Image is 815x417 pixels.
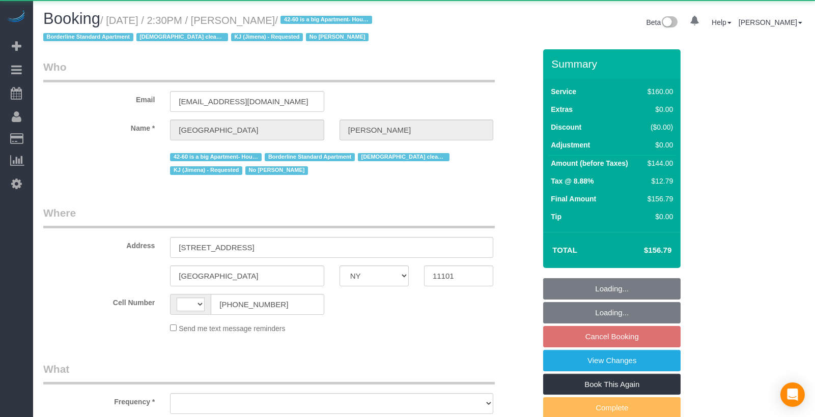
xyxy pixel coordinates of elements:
[231,33,303,41] span: KJ (Jimena) - Requested
[170,120,324,140] input: First Name
[780,382,805,407] div: Open Intercom Messenger
[551,58,676,70] h3: Summary
[712,18,732,26] a: Help
[43,362,495,384] legend: What
[43,205,495,228] legend: Where
[739,18,802,26] a: [PERSON_NAME]
[643,176,673,186] div: $12.79
[551,176,594,186] label: Tax @ 8.88%
[43,10,100,27] span: Booking
[36,120,162,133] label: Name *
[179,324,285,333] span: Send me text message reminders
[280,16,372,24] span: 42-60 is a big Apartment- Hourly
[170,153,262,161] span: 42-60 is a big Apartment- Hourly
[6,10,26,24] img: Automaid Logo
[643,194,673,204] div: $156.79
[551,122,581,132] label: Discount
[551,140,590,150] label: Adjustment
[551,104,573,114] label: Extras
[613,246,671,255] h4: $156.79
[643,140,673,150] div: $0.00
[552,246,577,254] strong: Total
[551,194,596,204] label: Final Amount
[265,153,355,161] span: Borderline Standard Apartment
[36,237,162,251] label: Address
[551,158,628,168] label: Amount (before Taxes)
[36,393,162,407] label: Frequency *
[340,120,493,140] input: Last Name
[43,33,133,41] span: Borderline Standard Apartment
[43,15,375,43] small: / [DATE] / 2:30PM / [PERSON_NAME]
[170,91,324,112] input: Email
[36,91,162,105] label: Email
[170,166,242,174] span: KJ (Jimena) - Requested
[543,374,681,395] a: Book This Again
[643,104,673,114] div: $0.00
[36,294,162,308] label: Cell Number
[136,33,228,41] span: [DEMOGRAPHIC_DATA] cleaner only
[43,59,495,82] legend: Who
[358,153,449,161] span: [DEMOGRAPHIC_DATA] cleaner only
[551,212,561,222] label: Tip
[245,166,308,174] span: No [PERSON_NAME]
[551,86,576,97] label: Service
[643,158,673,168] div: $144.00
[643,86,673,97] div: $160.00
[643,122,673,132] div: ($0.00)
[170,265,324,286] input: City
[211,294,324,315] input: Cell Number
[643,212,673,222] div: $0.00
[424,265,493,286] input: Zip Code
[647,18,678,26] a: Beta
[306,33,369,41] span: No [PERSON_NAME]
[543,350,681,371] a: View Changes
[661,16,678,29] img: New interface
